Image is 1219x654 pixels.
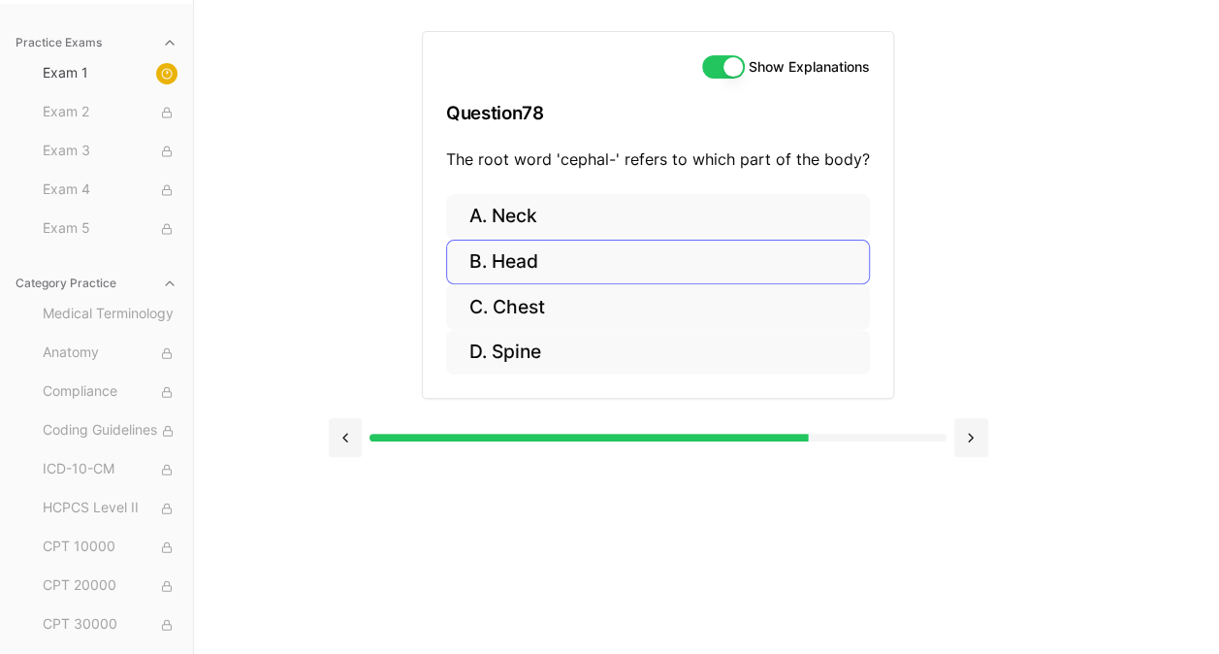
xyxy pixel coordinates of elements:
[43,498,177,519] span: HCPCS Level II
[43,63,177,84] span: Exam 1
[43,614,177,636] span: CPT 30000
[43,459,177,480] span: ICD-10-CM
[35,376,185,408] button: Compliance
[35,299,185,330] button: Medical Terminology
[35,175,185,206] button: Exam 4
[446,194,870,240] button: A. Neck
[43,575,177,597] span: CPT 20000
[35,571,185,602] button: CPT 20000
[35,213,185,245] button: Exam 5
[8,27,185,58] button: Practice Exams
[43,381,177,403] span: Compliance
[43,537,177,558] span: CPT 10000
[43,304,177,325] span: Medical Terminology
[35,338,185,369] button: Anatomy
[35,415,185,446] button: Coding Guidelines
[35,454,185,485] button: ICD-10-CM
[446,284,870,330] button: C. Chest
[749,60,870,74] label: Show Explanations
[35,493,185,524] button: HCPCS Level II
[35,97,185,128] button: Exam 2
[35,532,185,563] button: CPT 10000
[446,330,870,376] button: D. Spine
[43,420,177,441] span: Coding Guidelines
[446,240,870,285] button: B. Head
[43,102,177,123] span: Exam 2
[446,84,870,142] h3: Question 78
[43,218,177,240] span: Exam 5
[43,141,177,162] span: Exam 3
[35,58,185,89] button: Exam 1
[35,136,185,167] button: Exam 3
[43,180,177,201] span: Exam 4
[43,343,177,364] span: Anatomy
[446,147,870,171] p: The root word 'cephal-' refers to which part of the body?
[35,609,185,640] button: CPT 30000
[8,268,185,299] button: Category Practice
